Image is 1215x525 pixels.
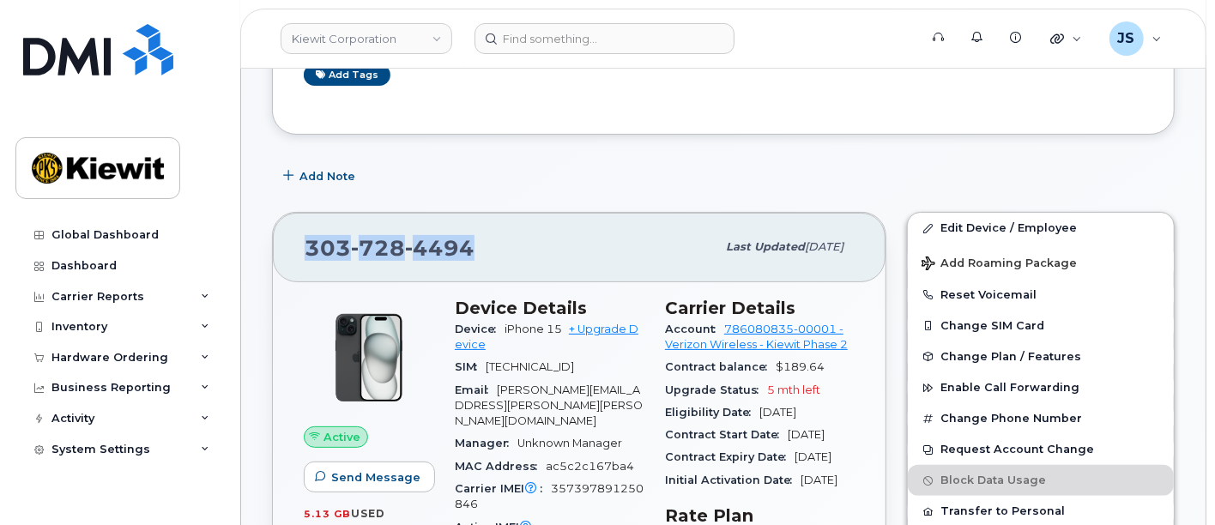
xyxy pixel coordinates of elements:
[665,450,795,463] span: Contract Expiry Date
[455,323,505,335] span: Device
[455,360,486,373] span: SIM
[505,323,562,335] span: iPhone 15
[767,383,820,396] span: 5 mth left
[405,235,475,261] span: 4494
[940,350,1081,363] span: Change Plan / Features
[455,460,546,473] span: MAC Address
[665,474,801,486] span: Initial Activation Date
[299,168,355,184] span: Add Note
[922,256,1077,273] span: Add Roaming Package
[351,507,385,520] span: used
[908,311,1174,341] button: Change SIM Card
[908,403,1174,434] button: Change Phone Number
[759,406,796,419] span: [DATE]
[304,508,351,520] span: 5.13 GB
[455,383,643,428] span: [PERSON_NAME][EMAIL_ADDRESS][PERSON_NAME][PERSON_NAME][DOMAIN_NAME]
[908,372,1174,403] button: Enable Call Forwarding
[455,383,497,396] span: Email
[665,323,724,335] span: Account
[317,306,420,409] img: iPhone_15_Black.png
[1097,21,1174,56] div: Jenna Savard
[801,474,837,486] span: [DATE]
[805,240,843,253] span: [DATE]
[908,280,1174,311] button: Reset Voicemail
[517,437,622,450] span: Unknown Manager
[908,465,1174,496] button: Block Data Usage
[795,450,831,463] span: [DATE]
[665,360,776,373] span: Contract balance
[455,437,517,450] span: Manager
[665,428,788,441] span: Contract Start Date
[455,482,551,495] span: Carrier IMEI
[475,23,734,54] input: Find something...
[665,406,759,419] span: Eligibility Date
[1038,21,1094,56] div: Quicklinks
[305,235,475,261] span: 303
[304,462,435,492] button: Send Message
[665,323,848,351] a: 786080835-00001 - Verizon Wireless - Kiewit Phase 2
[351,235,405,261] span: 728
[908,341,1174,372] button: Change Plan / Features
[665,298,855,318] h3: Carrier Details
[1118,28,1135,49] span: JS
[546,460,634,473] span: ac5c2c167ba4
[486,360,574,373] span: [TECHNICAL_ID]
[323,429,360,445] span: Active
[908,213,1174,244] a: Edit Device / Employee
[272,160,370,191] button: Add Note
[304,64,390,86] a: Add tags
[665,383,767,396] span: Upgrade Status
[281,23,452,54] a: Kiewit Corporation
[726,240,805,253] span: Last updated
[1140,450,1202,512] iframe: Messenger Launcher
[908,434,1174,465] button: Request Account Change
[455,298,644,318] h3: Device Details
[776,360,825,373] span: $189.64
[940,382,1079,395] span: Enable Call Forwarding
[788,428,825,441] span: [DATE]
[331,469,420,486] span: Send Message
[908,244,1174,280] button: Add Roaming Package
